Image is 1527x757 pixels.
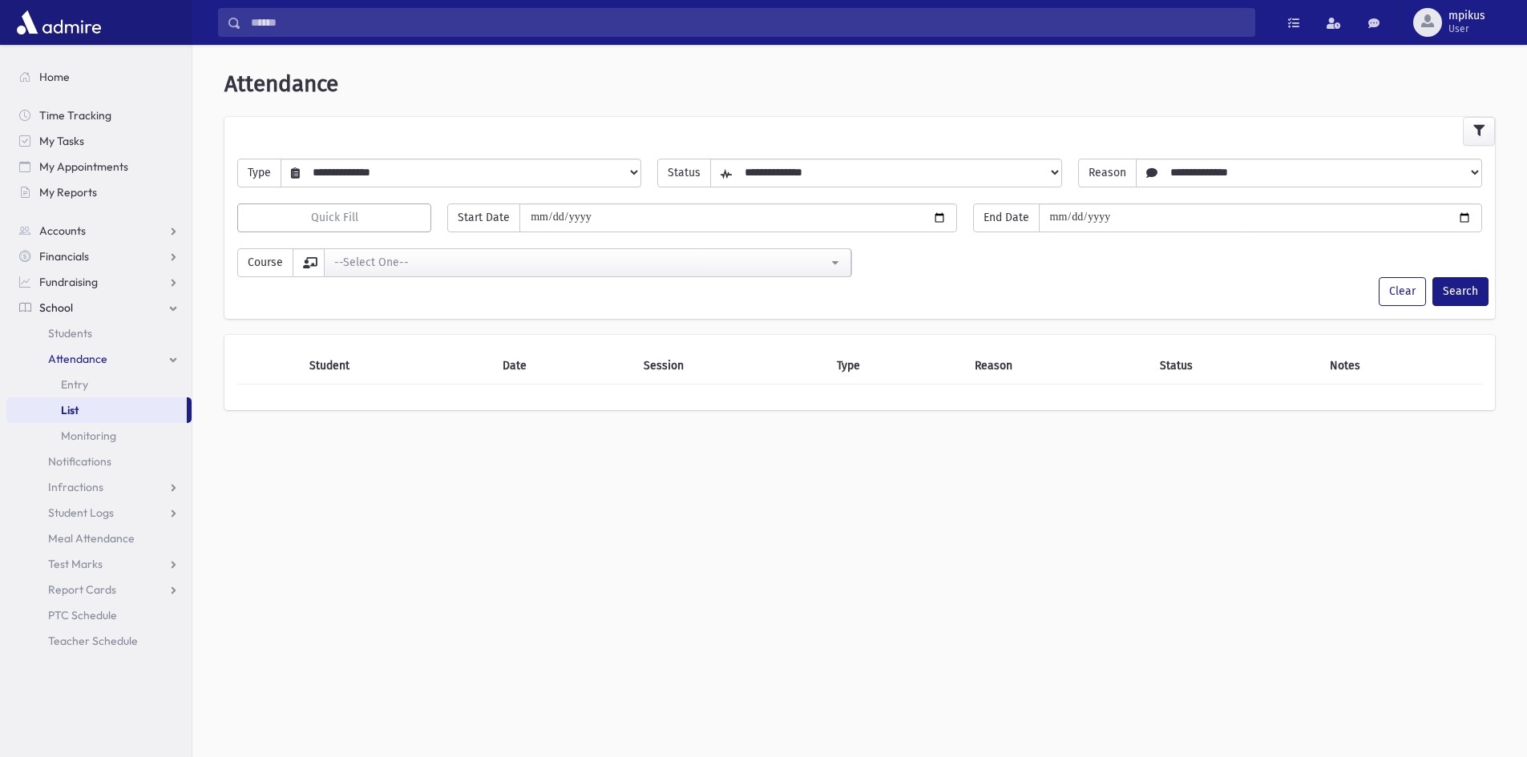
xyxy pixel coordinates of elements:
th: Date [493,348,634,385]
span: User [1448,22,1485,35]
span: Teacher Schedule [48,634,138,648]
th: Student [300,348,493,385]
span: Time Tracking [39,108,111,123]
span: Test Marks [48,557,103,571]
a: List [6,397,187,423]
a: Attendance [6,346,192,372]
a: Entry [6,372,192,397]
th: Status [1150,348,1320,385]
button: Clear [1379,277,1426,306]
a: Test Marks [6,551,192,577]
a: Financials [6,244,192,269]
th: Type [827,348,966,385]
span: My Tasks [39,134,84,148]
a: My Appointments [6,154,192,179]
span: Home [39,70,70,84]
th: Reason [965,348,1150,385]
span: School [39,300,73,315]
span: Financials [39,249,89,264]
span: Monitoring [61,429,116,443]
a: Notifications [6,449,192,474]
span: List [61,403,79,417]
span: mpikus [1448,10,1485,22]
a: Infractions [6,474,192,500]
span: Attendance [48,352,107,366]
a: My Reports [6,179,192,205]
a: Time Tracking [6,103,192,128]
th: Session [634,348,827,385]
a: Meal Attendance [6,525,192,551]
button: --Select One-- [324,248,851,277]
span: Course [237,248,293,277]
a: Student Logs [6,500,192,525]
button: Search [1432,277,1489,306]
span: Accounts [39,223,86,238]
a: Accounts [6,218,192,244]
input: Search [241,8,1254,37]
img: AdmirePro [13,6,105,38]
div: --Select One-- [334,254,828,271]
a: PTC Schedule [6,602,192,628]
a: School [6,295,192,320]
th: Notes [1320,348,1482,385]
span: Attendance [224,70,338,97]
span: Student Logs [48,505,114,520]
span: My Reports [39,185,97,199]
span: Report Cards [48,582,116,597]
a: Fundraising [6,269,192,295]
span: Quick Fill [311,211,358,224]
span: Start Date [447,203,520,232]
span: PTC Schedule [48,608,117,622]
span: Students [48,326,92,340]
button: Quick Fill [237,203,431,232]
span: Notifications [48,454,111,469]
span: Infractions [48,480,103,494]
span: Entry [61,377,88,392]
a: Monitoring [6,423,192,449]
span: Fundraising [39,275,98,289]
a: Students [6,320,192,346]
span: Reason [1078,159,1137,187]
span: My Appointments [39,159,128,174]
span: Type [237,159,281,187]
a: Report Cards [6,577,192,602]
span: Status [657,159,711,187]
span: Meal Attendance [48,531,135,546]
a: My Tasks [6,128,192,154]
a: Home [6,64,192,90]
span: End Date [973,203,1040,232]
a: Teacher Schedule [6,628,192,654]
